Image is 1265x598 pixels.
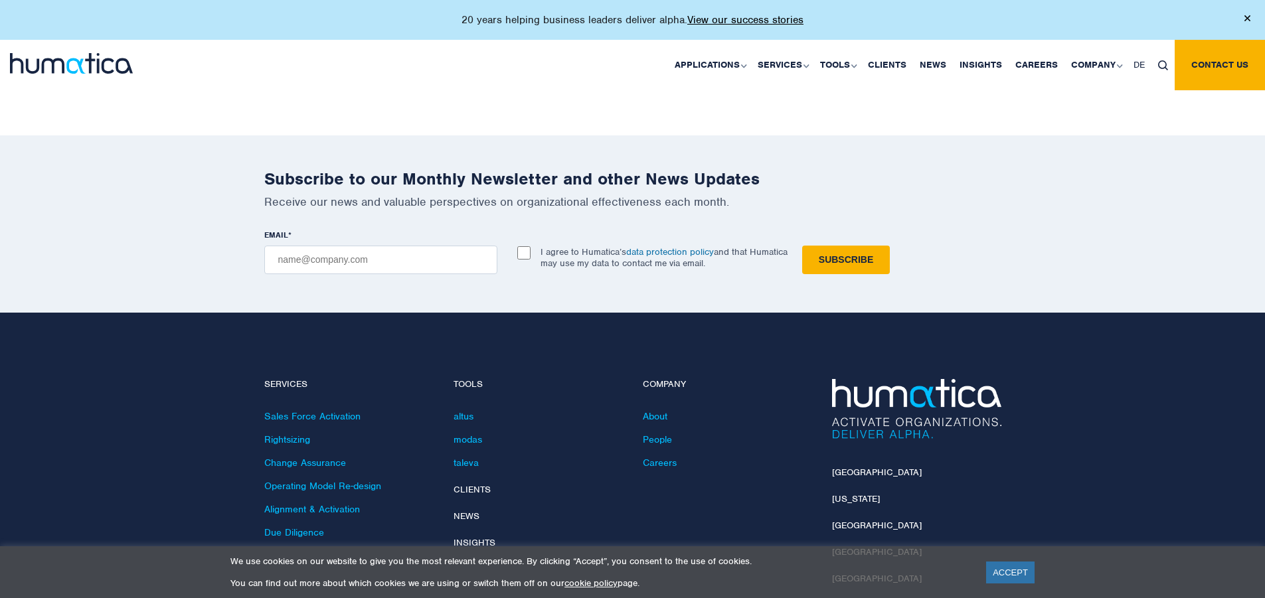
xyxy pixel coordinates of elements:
[687,13,803,27] a: View our success stories
[264,526,324,538] a: Due Diligence
[230,556,970,567] p: We use cookies on our website to give you the most relevant experience. By clicking “Accept”, you...
[454,379,623,390] h4: Tools
[264,503,360,515] a: Alignment & Activation
[813,40,861,90] a: Tools
[668,40,751,90] a: Applications
[832,520,922,531] a: [GEOGRAPHIC_DATA]
[802,246,890,274] input: Subscribe
[626,246,714,258] a: data protection policy
[541,246,788,269] p: I agree to Humatica’s and that Humatica may use my data to contact me via email.
[953,40,1009,90] a: Insights
[1009,40,1064,90] a: Careers
[913,40,953,90] a: News
[264,480,381,492] a: Operating Model Re-design
[454,410,473,422] a: altus
[264,433,310,445] a: Rightsizing
[10,53,133,74] img: logo
[454,484,491,495] a: Clients
[264,246,497,274] input: name@company.com
[643,433,672,445] a: People
[462,13,803,27] p: 20 years helping business leaders deliver alpha.
[1175,40,1265,90] a: Contact us
[1127,40,1151,90] a: DE
[1064,40,1127,90] a: Company
[643,379,812,390] h4: Company
[454,537,495,548] a: Insights
[751,40,813,90] a: Services
[986,561,1035,583] a: ACCEPT
[454,510,479,522] a: News
[564,577,618,589] a: cookie policy
[230,577,970,589] p: You can find out more about which cookies we are using or switch them off on our page.
[517,246,531,260] input: I agree to Humatica’sdata protection policyand that Humatica may use my data to contact me via em...
[264,169,1001,189] h2: Subscribe to our Monthly Newsletter and other News Updates
[1158,60,1168,70] img: search_icon
[643,457,677,469] a: Careers
[832,379,1001,439] img: Humatica
[832,493,880,504] a: [US_STATE]
[264,230,288,240] span: EMAIL
[264,410,361,422] a: Sales Force Activation
[264,194,1001,209] p: Receive our news and valuable perspectives on organizational effectiveness each month.
[861,40,913,90] a: Clients
[643,410,667,422] a: About
[1134,59,1145,70] span: DE
[832,467,922,478] a: [GEOGRAPHIC_DATA]
[454,433,482,445] a: modas
[264,379,434,390] h4: Services
[454,457,479,469] a: taleva
[264,457,346,469] a: Change Assurance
